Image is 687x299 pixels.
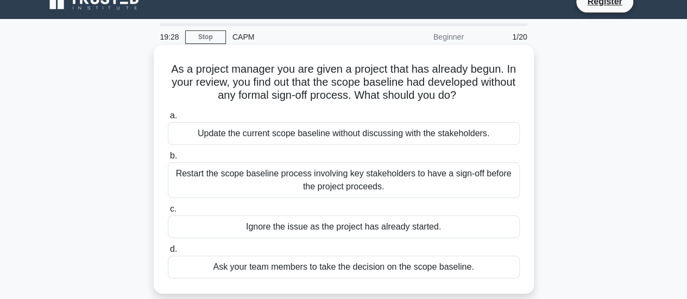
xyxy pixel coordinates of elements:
[168,122,520,145] div: Update the current scope baseline without discussing with the stakeholders.
[168,256,520,278] div: Ask your team members to take the decision on the scope baseline.
[170,204,177,213] span: c.
[168,215,520,238] div: Ignore the issue as the project has already started.
[154,26,185,48] div: 19:28
[167,62,521,103] h5: As a project manager you are given a project that has already begun. In your review, you find out...
[226,26,375,48] div: CAPM
[170,244,177,253] span: d.
[185,30,226,44] a: Stop
[168,162,520,198] div: Restart the scope baseline process involving key stakeholders to have a sign-off before the proje...
[170,151,177,160] span: b.
[470,26,534,48] div: 1/20
[170,111,177,120] span: a.
[375,26,470,48] div: Beginner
